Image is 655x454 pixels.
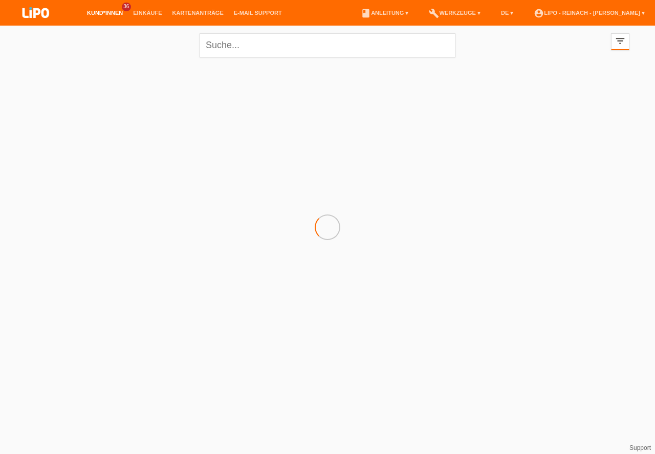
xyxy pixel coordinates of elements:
[229,10,287,16] a: E-Mail Support
[496,10,518,16] a: DE ▾
[534,8,544,18] i: account_circle
[128,10,167,16] a: Einkäufe
[122,3,131,11] span: 36
[356,10,413,16] a: bookAnleitung ▾
[429,8,439,18] i: build
[529,10,650,16] a: account_circleLIPO - Reinach - [PERSON_NAME] ▾
[615,35,626,47] i: filter_list
[82,10,128,16] a: Kund*innen
[629,444,651,451] a: Support
[167,10,229,16] a: Kartenanträge
[424,10,486,16] a: buildWerkzeuge ▾
[361,8,371,18] i: book
[200,33,455,57] input: Suche...
[10,21,61,29] a: LIPO pay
